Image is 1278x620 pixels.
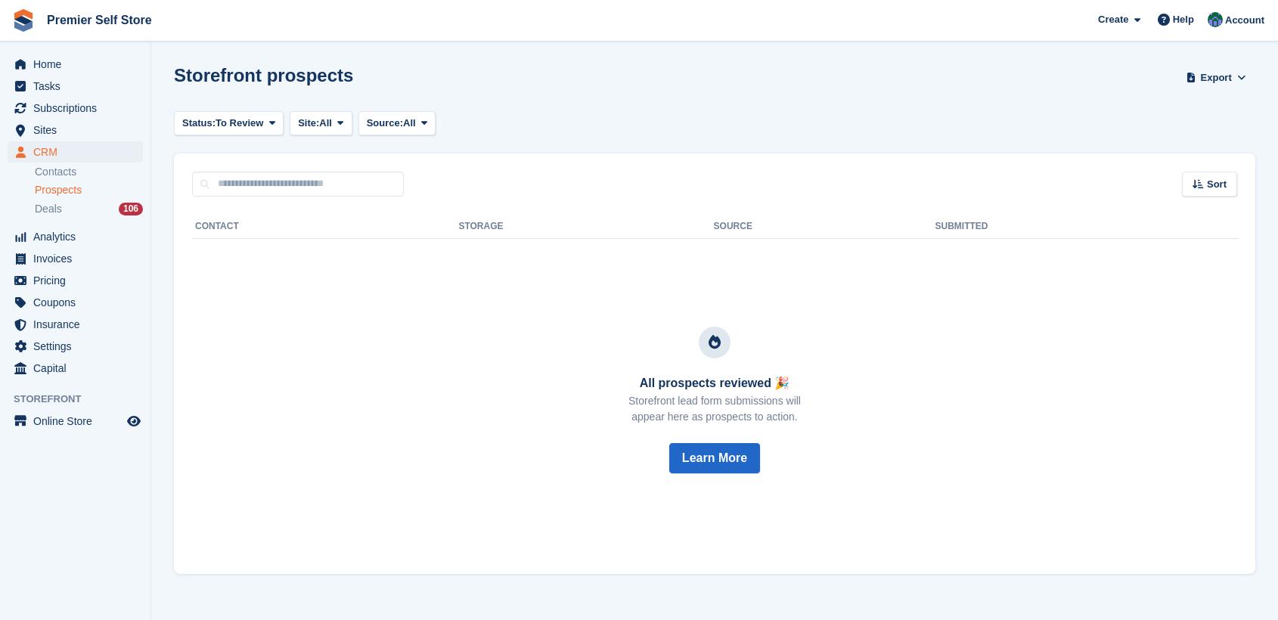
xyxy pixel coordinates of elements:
a: menu [8,226,143,247]
span: Settings [33,336,124,357]
div: 106 [119,203,143,215]
th: Storage [458,215,713,239]
span: Insurance [33,314,124,335]
button: Site: All [290,111,352,136]
span: Subscriptions [33,98,124,119]
span: Export [1201,70,1232,85]
span: All [403,116,416,131]
span: Prospects [35,183,82,197]
span: Sites [33,119,124,141]
span: CRM [33,141,124,163]
span: Pricing [33,270,124,291]
a: Deals 106 [35,201,143,217]
h1: Storefront prospects [174,65,353,85]
span: Sort [1207,177,1227,192]
th: Submitted [935,215,1236,239]
th: Source [714,215,935,239]
span: To Review [216,116,263,131]
span: Source: [367,116,403,131]
a: menu [8,141,143,163]
a: menu [8,54,143,75]
a: menu [8,411,143,432]
span: Help [1173,12,1194,27]
span: Coupons [33,292,124,313]
img: Jo Granger [1208,12,1223,27]
span: Tasks [33,76,124,97]
button: Source: All [358,111,436,136]
span: Invoices [33,248,124,269]
span: Capital [33,358,124,379]
a: menu [8,314,143,335]
span: Analytics [33,226,124,247]
span: Site: [298,116,319,131]
span: Account [1225,13,1264,28]
a: Premier Self Store [41,8,158,33]
a: Contacts [35,165,143,179]
a: Preview store [125,412,143,430]
a: Prospects [35,182,143,198]
span: Home [33,54,124,75]
button: Export [1183,65,1249,90]
span: Deals [35,202,62,216]
p: Storefront lead form submissions will appear here as prospects to action. [628,393,801,425]
span: Online Store [33,411,124,432]
a: menu [8,76,143,97]
a: menu [8,248,143,269]
h3: All prospects reviewed 🎉 [628,377,801,390]
span: All [319,116,332,131]
button: Learn More [669,443,760,473]
a: menu [8,119,143,141]
a: menu [8,270,143,291]
span: Create [1098,12,1128,27]
span: Status: [182,116,216,131]
span: Storefront [14,392,150,407]
img: stora-icon-8386f47178a22dfd0bd8f6a31ec36ba5ce8667c1dd55bd0f319d3a0aa187defe.svg [12,9,35,32]
a: menu [8,292,143,313]
a: menu [8,98,143,119]
th: Contact [192,215,458,239]
a: menu [8,336,143,357]
a: menu [8,358,143,379]
button: Status: To Review [174,111,284,136]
